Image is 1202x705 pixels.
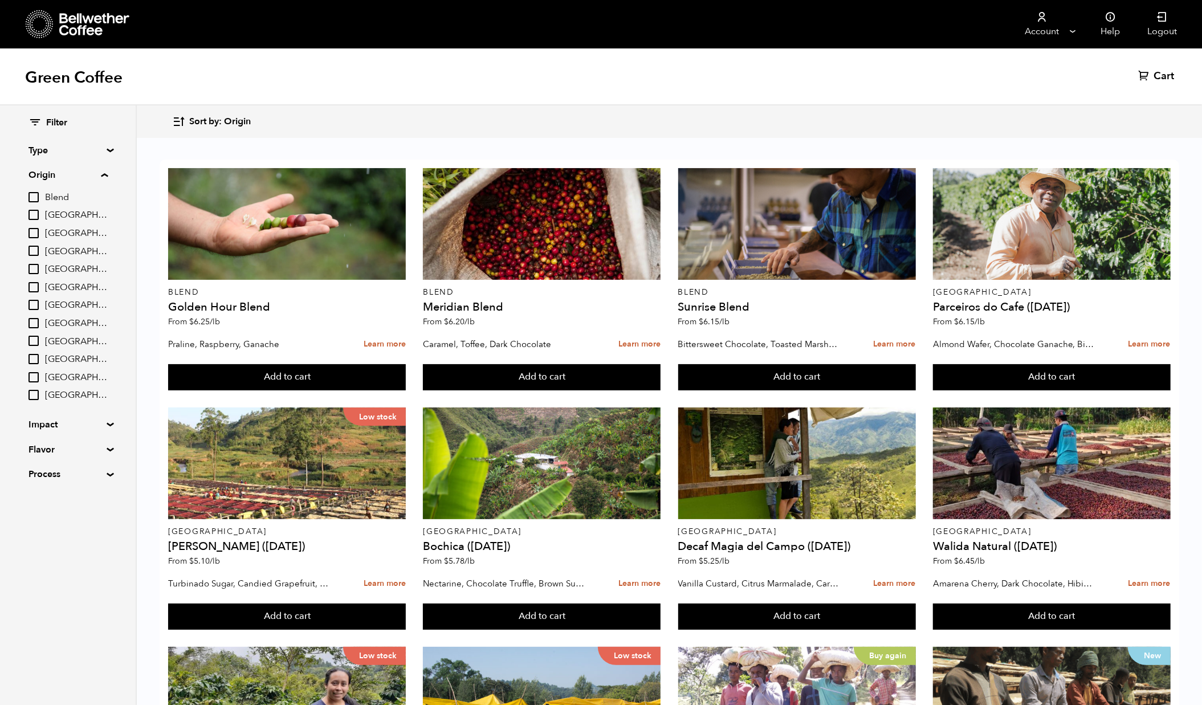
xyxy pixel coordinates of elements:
span: [GEOGRAPHIC_DATA] [45,299,108,312]
button: Add to cart [678,604,916,630]
p: Nectarine, Chocolate Truffle, Brown Sugar [423,575,585,592]
input: [GEOGRAPHIC_DATA] [28,246,39,256]
p: [GEOGRAPHIC_DATA] [423,528,661,536]
button: Add to cart [168,364,406,390]
span: $ [699,316,704,327]
span: $ [444,556,449,567]
button: Add to cart [933,604,1171,630]
p: Bittersweet Chocolate, Toasted Marshmallow, Candied Orange, Praline [678,336,840,353]
span: $ [954,316,959,327]
a: Learn more [618,332,661,357]
bdi: 5.78 [444,556,475,567]
p: Low stock [343,647,406,665]
p: [GEOGRAPHIC_DATA] [678,528,916,536]
h4: Decaf Magia del Campo ([DATE]) [678,541,916,552]
button: Add to cart [933,364,1171,390]
button: Add to cart [423,364,661,390]
span: $ [189,556,194,567]
p: Amarena Cherry, Dark Chocolate, Hibiscus [933,575,1095,592]
bdi: 6.20 [444,316,475,327]
span: From [423,556,475,567]
a: Learn more [364,332,406,357]
p: Buy again [854,647,916,665]
bdi: 6.45 [954,556,985,567]
span: Sort by: Origin [189,116,251,128]
p: Blend [678,288,916,296]
h4: Meridian Blend [423,301,661,313]
input: Blend [28,192,39,202]
bdi: 5.10 [189,556,220,567]
p: New [1128,647,1171,665]
button: Add to cart [678,364,916,390]
p: Blend [168,288,406,296]
span: /lb [720,316,730,327]
a: Learn more [874,572,916,596]
span: [GEOGRAPHIC_DATA] [45,372,108,384]
span: From [168,316,220,327]
span: /lb [720,556,730,567]
p: Caramel, Toffee, Dark Chocolate [423,336,585,353]
span: From [678,556,730,567]
span: Cart [1154,70,1174,83]
h4: [PERSON_NAME] ([DATE]) [168,541,406,552]
input: [GEOGRAPHIC_DATA] [28,300,39,310]
span: [GEOGRAPHIC_DATA] [45,227,108,240]
summary: Origin [28,168,108,182]
input: [GEOGRAPHIC_DATA] [28,354,39,364]
span: /lb [210,556,220,567]
span: /lb [210,316,220,327]
span: [GEOGRAPHIC_DATA] [45,336,108,348]
button: Add to cart [423,604,661,630]
h4: Walida Natural ([DATE]) [933,541,1171,552]
summary: Impact [28,418,107,431]
p: [GEOGRAPHIC_DATA] [933,528,1171,536]
p: Low stock [343,407,406,426]
span: [GEOGRAPHIC_DATA] [45,353,108,366]
input: [GEOGRAPHIC_DATA] [28,372,39,382]
span: [GEOGRAPHIC_DATA] [45,209,108,222]
span: [GEOGRAPHIC_DATA] [45,389,108,402]
a: Learn more [364,572,406,596]
input: [GEOGRAPHIC_DATA] [28,318,39,328]
span: /lb [464,556,475,567]
span: [GEOGRAPHIC_DATA] [45,282,108,294]
bdi: 6.15 [954,316,985,327]
span: Filter [46,117,67,129]
a: Learn more [1128,572,1171,596]
span: $ [444,316,449,327]
span: From [678,316,730,327]
a: Learn more [1128,332,1171,357]
input: [GEOGRAPHIC_DATA] [28,264,39,274]
h4: Sunrise Blend [678,301,916,313]
h4: Parceiros do Cafe ([DATE]) [933,301,1171,313]
input: [GEOGRAPHIC_DATA] [28,390,39,400]
span: [GEOGRAPHIC_DATA] [45,246,108,258]
summary: Type [28,144,107,157]
span: From [168,556,220,567]
p: Vanilla Custard, Citrus Marmalade, Caramel [678,575,840,592]
a: Learn more [618,572,661,596]
span: $ [189,316,194,327]
h4: Bochica ([DATE]) [423,541,661,552]
p: Praline, Raspberry, Ganache [168,336,330,353]
span: /lb [975,316,985,327]
span: $ [699,556,704,567]
p: Blend [423,288,661,296]
summary: Process [28,467,107,481]
input: [GEOGRAPHIC_DATA] [28,228,39,238]
input: [GEOGRAPHIC_DATA] [28,336,39,346]
span: From [933,556,985,567]
bdi: 5.25 [699,556,730,567]
p: Low stock [598,647,661,665]
span: [GEOGRAPHIC_DATA] [45,317,108,330]
bdi: 6.25 [189,316,220,327]
h1: Green Coffee [25,67,123,88]
p: Turbinado Sugar, Candied Grapefruit, Spiced Plum [168,575,330,592]
summary: Flavor [28,443,107,457]
span: /lb [975,556,985,567]
span: [GEOGRAPHIC_DATA] [45,263,108,276]
a: Learn more [874,332,916,357]
input: [GEOGRAPHIC_DATA] [28,282,39,292]
input: [GEOGRAPHIC_DATA] [28,210,39,220]
button: Add to cart [168,604,406,630]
